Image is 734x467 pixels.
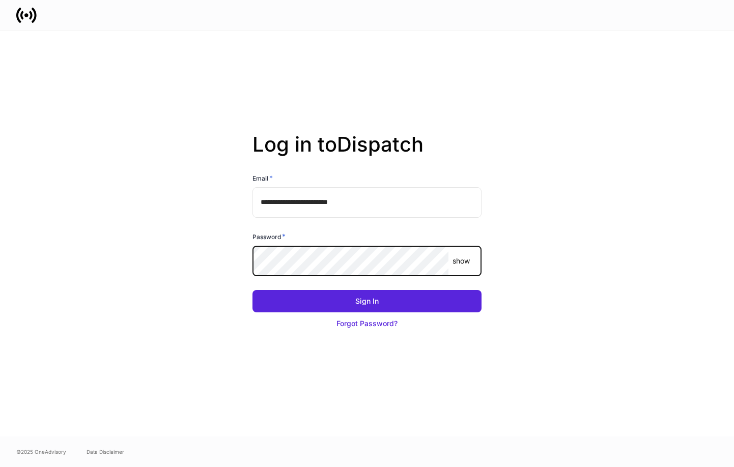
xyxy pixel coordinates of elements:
p: show [453,256,470,266]
h2: Log in to Dispatch [252,132,482,173]
span: © 2025 OneAdvisory [16,448,66,456]
h6: Email [252,173,273,183]
h6: Password [252,231,286,242]
button: Forgot Password? [252,312,482,335]
a: Data Disclaimer [87,448,124,456]
div: Sign In [355,296,379,306]
div: Forgot Password? [336,318,398,329]
button: Sign In [252,290,482,312]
